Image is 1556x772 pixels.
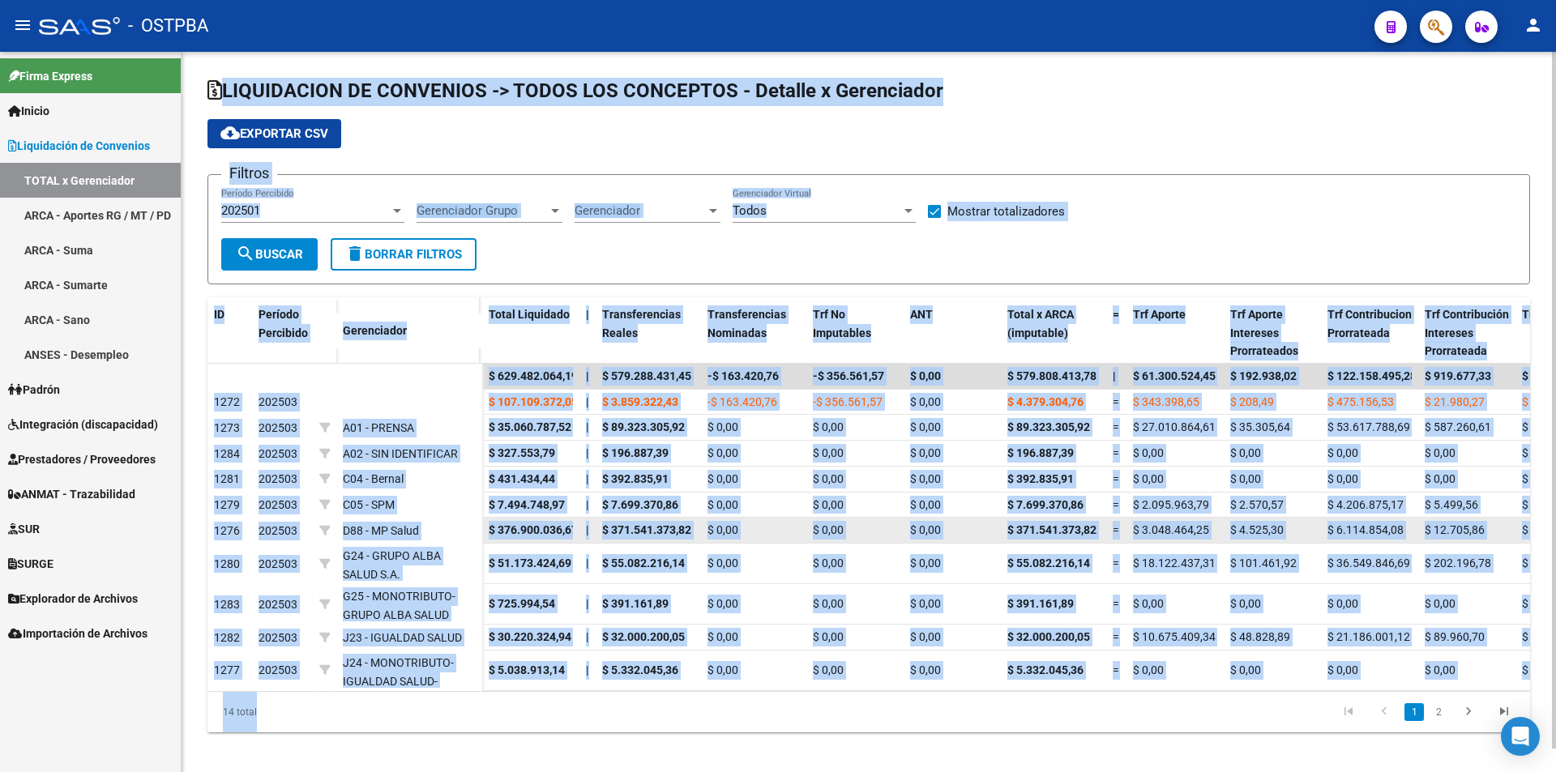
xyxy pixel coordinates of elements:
span: $ 21.980,27 [1425,395,1485,408]
span: J24 - MONOTRIBUTO-IGUALDAD SALUD-PRENSA [343,656,454,706]
span: G24 - GRUPO ALBA SALUD S.A. [343,549,441,581]
datatable-header-cell: ID [207,297,252,365]
a: go to last page [1489,703,1520,721]
datatable-header-cell: Trf Contribucion Prorrateada [1321,297,1418,369]
a: 2 [1429,703,1448,721]
span: Firma Express [8,67,92,85]
span: $ 0,00 [707,597,738,610]
span: 1273 [214,421,240,434]
span: Trf Aporte [1133,308,1186,321]
span: $ 35.060.787,52 [489,420,571,433]
span: = [1113,420,1119,433]
span: - OSTPBA [128,8,208,44]
datatable-header-cell: Trf No Imputables [806,297,904,369]
a: go to next page [1453,703,1484,721]
span: $ 107.109.372,05 [489,395,578,408]
span: Período Percibido [259,308,308,339]
span: 1279 [214,498,240,511]
span: $ 32.000.200,05 [1007,630,1090,643]
button: Exportar CSV [207,119,341,148]
span: = [1113,663,1119,676]
span: $ 0,00 [1230,663,1261,676]
span: $ 89.323.305,92 [602,420,685,433]
span: $ 371.541.373,82 [602,523,691,536]
span: $ 629.482.064,19 [489,369,578,382]
span: $ 0,00 [1425,472,1456,485]
span: $ 3.859.322,43 [602,395,678,408]
span: $ 55.082.216,14 [1007,557,1090,569]
mat-icon: search [236,244,255,263]
span: A01 - PRENSA [343,421,414,434]
span: $ 122.158.495,28 [1327,369,1417,382]
span: = [1113,597,1119,610]
span: | [586,369,589,382]
span: $ 0,00 [707,557,738,569]
span: $ 0,00 [813,663,844,676]
span: = [1113,308,1119,321]
mat-icon: person [1524,15,1543,35]
span: $ 0,00 [813,498,844,511]
span: $ 61.300.524,45 [1133,369,1216,382]
span: Buscar [236,247,303,262]
span: $ 587.260,61 [1425,420,1491,433]
span: $ 0,00 [707,523,738,536]
span: $ 0,00 [1327,446,1358,459]
span: $ 0,00 [1133,472,1164,485]
span: $ 0,00 [1425,597,1456,610]
span: $ 0,00 [813,597,844,610]
span: Trf Aporte Intereses Prorrateados [1230,308,1298,358]
span: $ 4.379.304,76 [1007,395,1084,408]
datatable-header-cell: Período Percibido [252,297,313,365]
span: $ 7.494.748,97 [489,498,565,511]
span: $ 0,00 [813,557,844,569]
span: $ 3.048.464,25 [1133,523,1209,536]
span: G25 - MONOTRIBUTO- GRUPO ALBA SALUD [343,590,455,621]
span: 1284 [214,447,240,460]
span: $ 0,00 [1230,472,1261,485]
span: $ 0,00 [910,557,941,569]
datatable-header-cell: Gerenciador [336,313,482,348]
span: $ 392.835,91 [1007,472,1074,485]
span: $ 343.398,65 [1133,395,1199,408]
button: Borrar Filtros [331,238,477,271]
span: $ 0,00 [1425,446,1456,459]
span: | [586,630,588,643]
span: $ 0,00 [707,498,738,511]
datatable-header-cell: ANT [904,297,1001,369]
span: Gerenciador Grupo [417,203,548,218]
span: Integración (discapacidad) [8,416,158,433]
span: $ 0,00 [813,523,844,536]
span: $ 5.038.913,14 [489,663,565,676]
span: | [586,472,588,485]
datatable-header-cell: Trf Aporte [1126,297,1224,369]
span: SURGE [8,555,53,573]
mat-icon: menu [13,15,32,35]
span: 202503 [259,447,297,460]
span: $ 371.541.373,82 [1007,523,1096,536]
span: $ 0,00 [910,369,941,382]
span: $ 0,00 [707,446,738,459]
span: Borrar Filtros [345,247,462,262]
span: Padrón [8,381,60,399]
span: C04 - Bernal [343,472,404,485]
datatable-header-cell: Total Liquidado [482,297,579,369]
li: page 1 [1402,698,1426,726]
div: 14 total [207,692,469,732]
span: $ 0,00 [910,630,941,643]
span: $ 12.705,86 [1425,523,1485,536]
mat-icon: cloud_download [220,123,240,143]
span: $ 0,00 [1327,472,1358,485]
span: = [1113,557,1119,569]
span: $ 192.938,02 [1230,369,1297,382]
span: 1280 [214,557,240,570]
span: C05 - SPM [343,498,395,511]
a: go to previous page [1369,703,1400,721]
a: go to first page [1333,703,1364,721]
span: $ 101.461,92 [1230,557,1297,569]
span: $ 5.499,56 [1425,498,1478,511]
span: J23 - IGUALDAD SALUD [343,631,462,644]
span: $ 0,00 [910,523,941,536]
span: $ 725.994,54 [489,597,555,610]
span: $ 53.617.788,69 [1327,420,1410,433]
span: Liquidación de Convenios [8,137,150,155]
